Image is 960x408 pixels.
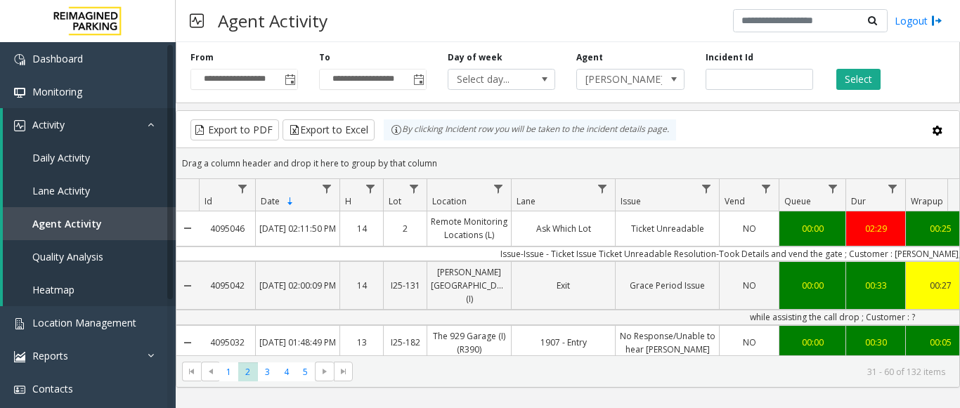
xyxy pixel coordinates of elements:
[285,196,296,207] span: Sortable
[277,362,296,381] span: Page 4
[432,195,467,207] span: Location
[517,195,536,207] span: Lane
[720,218,779,239] a: NO
[616,218,719,239] a: Ticket Unreadable
[238,362,257,381] span: Page 2
[186,366,197,377] span: Go to the first page
[14,384,25,395] img: 'icon'
[743,279,756,291] span: NO
[427,262,511,310] a: [PERSON_NAME][GEOGRAPHIC_DATA] (I)
[512,218,615,239] a: Ask Which Lot
[593,179,612,198] a: Lane Filter Menu
[296,362,315,381] span: Page 5
[784,195,811,207] span: Queue
[361,366,945,378] kendo-pager-info: 31 - 60 of 132 items
[32,85,82,98] span: Monitoring
[389,195,401,207] span: Lot
[743,223,756,235] span: NO
[725,195,745,207] span: Vend
[391,124,402,136] img: infoIcon.svg
[190,4,204,38] img: pageIcon
[512,332,615,353] a: 1907 - Entry
[340,275,383,296] a: 14
[836,69,881,90] button: Select
[176,320,199,365] a: Collapse Details
[14,318,25,329] img: 'icon'
[384,218,427,239] a: 2
[384,275,427,296] a: I25-131
[720,275,779,296] a: NO
[32,382,73,395] span: Contacts
[14,120,25,131] img: 'icon'
[199,218,255,239] a: 4095046
[256,332,339,353] a: [DATE] 01:48:49 PM
[3,174,176,207] a: Lane Activity
[176,206,199,251] a: Collapse Details
[201,362,220,381] span: Go to the previous page
[176,256,199,315] a: Collapse Details
[334,362,353,381] span: Go to the last page
[779,275,845,296] a: 00:00
[3,108,176,141] a: Activity
[883,179,902,198] a: Dur Filter Menu
[448,70,533,89] span: Select day...
[616,275,719,296] a: Grace Period Issue
[32,349,68,362] span: Reports
[846,332,905,353] a: 00:30
[783,222,842,235] div: 00:00
[361,179,380,198] a: H Filter Menu
[911,195,943,207] span: Wrapup
[205,366,216,377] span: Go to the previous page
[384,332,427,353] a: I25-182
[850,279,902,292] div: 00:33
[282,70,297,89] span: Toggle popup
[779,218,845,239] a: 00:00
[697,179,716,198] a: Issue Filter Menu
[32,184,90,197] span: Lane Activity
[233,179,252,198] a: Id Filter Menu
[319,51,330,64] label: To
[340,332,383,353] a: 13
[199,275,255,296] a: 4095042
[32,250,103,263] span: Quality Analysis
[318,179,337,198] a: Date Filter Menu
[199,332,255,353] a: 4095032
[3,240,176,273] a: Quality Analysis
[846,218,905,239] a: 02:29
[851,195,866,207] span: Dur
[176,151,959,176] div: Drag a column header and drop it here to group by that column
[3,207,176,240] a: Agent Activity
[14,87,25,98] img: 'icon'
[338,366,349,377] span: Go to the last page
[824,179,843,198] a: Queue Filter Menu
[850,222,902,235] div: 02:29
[219,362,238,381] span: Page 1
[261,195,280,207] span: Date
[576,51,603,64] label: Agent
[410,70,426,89] span: Toggle popup
[743,336,756,348] span: NO
[32,118,65,131] span: Activity
[205,195,212,207] span: Id
[783,279,842,292] div: 00:00
[190,51,214,64] label: From
[319,366,330,377] span: Go to the next page
[283,119,375,140] button: Export to Excel
[783,336,842,349] div: 00:00
[720,332,779,353] a: NO
[489,179,508,198] a: Location Filter Menu
[315,362,334,381] span: Go to the next page
[512,275,615,296] a: Exit
[32,151,90,164] span: Daily Activity
[427,326,511,360] a: The 929 Garage (I) (R390)
[258,362,277,381] span: Page 3
[32,316,136,329] span: Location Management
[757,179,776,198] a: Vend Filter Menu
[577,70,662,89] span: [PERSON_NAME]
[706,51,753,64] label: Incident Id
[850,336,902,349] div: 00:30
[256,275,339,296] a: [DATE] 02:00:09 PM
[448,51,502,64] label: Day of week
[931,13,942,28] img: logout
[190,119,279,140] button: Export to PDF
